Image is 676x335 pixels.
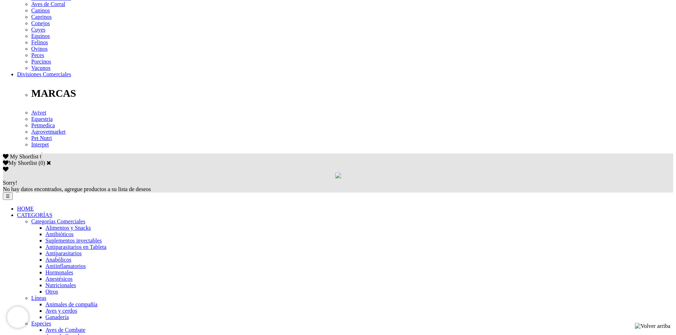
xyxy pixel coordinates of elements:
a: Líneas [31,295,46,301]
a: Cuyes [31,27,45,33]
img: loading.gif [335,173,341,178]
a: Caprinos [31,14,52,20]
a: Aves y cerdos [45,308,77,314]
span: Sorry! [3,180,17,186]
a: Ovinos [31,46,48,52]
a: Nutricionales [45,282,76,288]
a: Aves de Combate [45,327,86,333]
a: Especies [31,320,51,326]
iframe: Brevo live chat [7,307,28,328]
a: Animales de compañía [45,301,98,307]
a: Equestria [31,116,53,122]
a: HOME [17,206,34,212]
a: Antiinflamatorios [45,263,86,269]
a: Anestésicos [45,276,72,282]
a: Antiparasitarios [45,250,82,256]
label: My Shortlist [3,160,37,166]
a: Suplementos inyectables [45,238,102,244]
a: Interpet [31,141,49,147]
span: 0 [40,153,43,160]
a: CATEGORÍAS [17,212,53,218]
a: Antibióticos [45,231,73,237]
a: Alimentos y Snacks [45,225,91,231]
label: 0 [40,160,43,166]
button: ☰ [3,192,13,200]
span: My Shortlist [10,153,38,160]
a: Porcinos [31,58,51,65]
span: ( ) [38,160,45,166]
p: MARCAS [31,88,673,99]
a: Ganadería [45,314,69,320]
a: Vacunos [31,65,50,71]
a: Divisiones Comerciales [17,71,71,77]
a: Conejos [31,20,50,26]
img: Volver arriba [635,323,670,329]
a: Agrovetmarket [31,129,66,135]
a: Peces [31,52,44,58]
a: Cerrar [46,160,51,166]
a: Anabólicos [45,257,71,263]
a: Avivet [31,110,46,116]
a: Equinos [31,33,50,39]
a: Caninos [31,7,50,13]
a: Otros [45,289,58,295]
div: No hay datos encontrados, agregue productos a su lista de deseos [3,180,673,192]
a: Antiparasitarios en Tableta [45,244,106,250]
a: Categorías Comerciales [31,218,85,224]
a: Petmedica [31,122,55,128]
a: Hormonales [45,269,73,275]
a: Aves de Corral [31,1,65,7]
a: Felinos [31,39,48,45]
a: Pet Nutri [31,135,52,141]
